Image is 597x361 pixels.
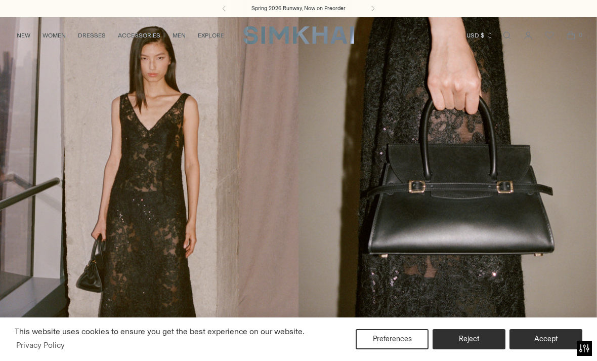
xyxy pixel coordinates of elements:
a: Open cart modal [561,25,581,46]
a: ACCESSORIES [118,24,160,47]
a: Wishlist [539,25,560,46]
a: Open search modal [497,25,517,46]
span: 0 [576,30,585,39]
span: This website uses cookies to ensure you get the best experience on our website. [15,327,305,336]
a: EXPLORE [198,24,224,47]
button: USD $ [466,24,493,47]
a: Go to the account page [518,25,538,46]
a: WOMEN [42,24,66,47]
button: Reject [433,329,505,349]
a: SIMKHAI [243,25,354,45]
a: Spring 2026 Runway, Now on Preorder [251,5,346,13]
a: NEW [17,24,30,47]
a: DRESSES [78,24,106,47]
button: Preferences [356,329,429,349]
iframe: Sign Up via Text for Offers [8,323,102,353]
a: MEN [173,24,186,47]
button: Accept [509,329,582,349]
